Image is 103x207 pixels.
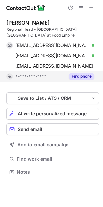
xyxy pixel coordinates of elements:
[69,73,94,80] button: Reveal Button
[6,4,45,12] img: ContactOut v5.3.10
[18,111,87,116] span: AI write personalized message
[15,63,93,69] span: [EMAIL_ADDRESS][DOMAIN_NAME]
[6,19,50,26] div: [PERSON_NAME]
[15,53,89,59] span: [EMAIL_ADDRESS][DOMAIN_NAME]
[17,156,97,162] span: Find work email
[6,27,99,38] div: Regional Head - [GEOGRAPHIC_DATA], [GEOGRAPHIC_DATA] at Food Empire
[17,142,69,147] span: Add to email campaign
[6,139,99,151] button: Add to email campaign
[6,108,99,120] button: AI write personalized message
[6,92,99,104] button: save-profile-one-click
[6,155,99,164] button: Find work email
[6,123,99,135] button: Send email
[18,96,88,101] div: Save to List / ATS / CRM
[6,167,99,177] button: Notes
[18,127,42,132] span: Send email
[15,42,89,48] span: [EMAIL_ADDRESS][DOMAIN_NAME]
[17,169,97,175] span: Notes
